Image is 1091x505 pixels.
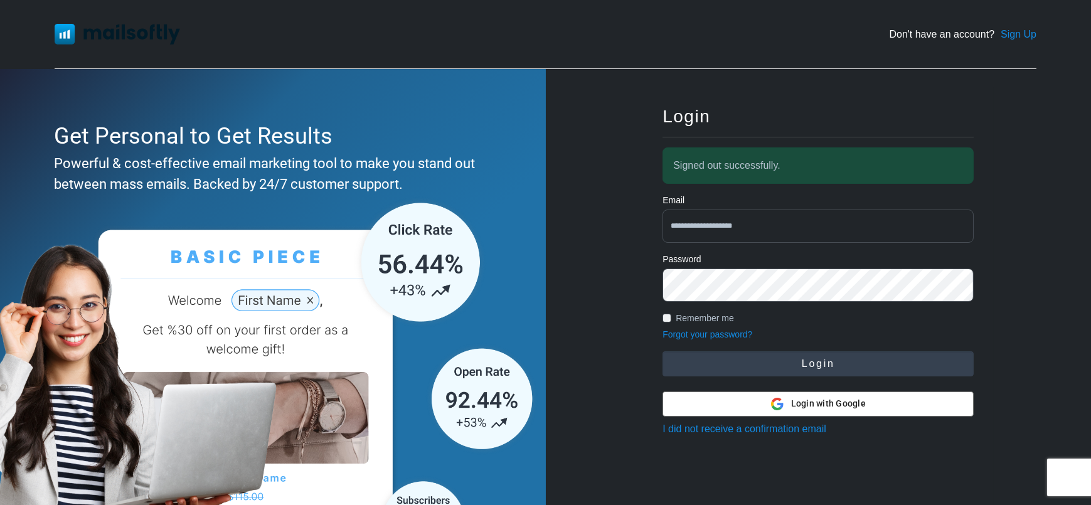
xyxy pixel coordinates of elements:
a: I did not receive a confirmation email [663,423,826,434]
div: Don't have an account? [890,27,1037,42]
img: Mailsoftly [55,24,180,44]
div: Powerful & cost-effective email marketing tool to make you stand out between mass emails. Backed ... [54,153,486,194]
button: Login [663,351,974,376]
label: Email [663,194,684,207]
span: Login [663,107,710,126]
button: Login with Google [663,391,974,417]
label: Remember me [676,312,734,325]
div: Signed out successfully. [663,147,974,184]
label: Password [663,253,701,266]
a: Forgot your password? [663,329,752,339]
a: Sign Up [1001,27,1036,42]
div: Get Personal to Get Results [54,119,486,153]
span: Login with Google [791,397,866,410]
